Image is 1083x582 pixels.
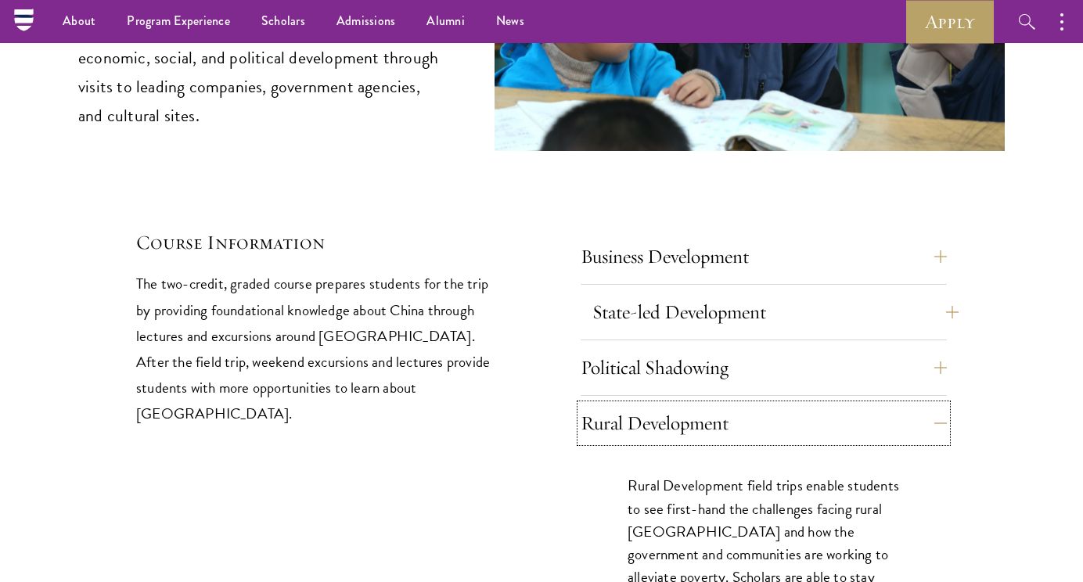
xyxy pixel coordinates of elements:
h5: Course Information [136,229,502,256]
button: Political Shadowing [581,349,947,386]
button: Rural Development [581,404,947,442]
button: State-led Development [592,293,959,331]
p: The two-credit, graded course prepares students for the trip by providing foundational knowledge ... [136,271,502,426]
button: Business Development [581,238,947,275]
